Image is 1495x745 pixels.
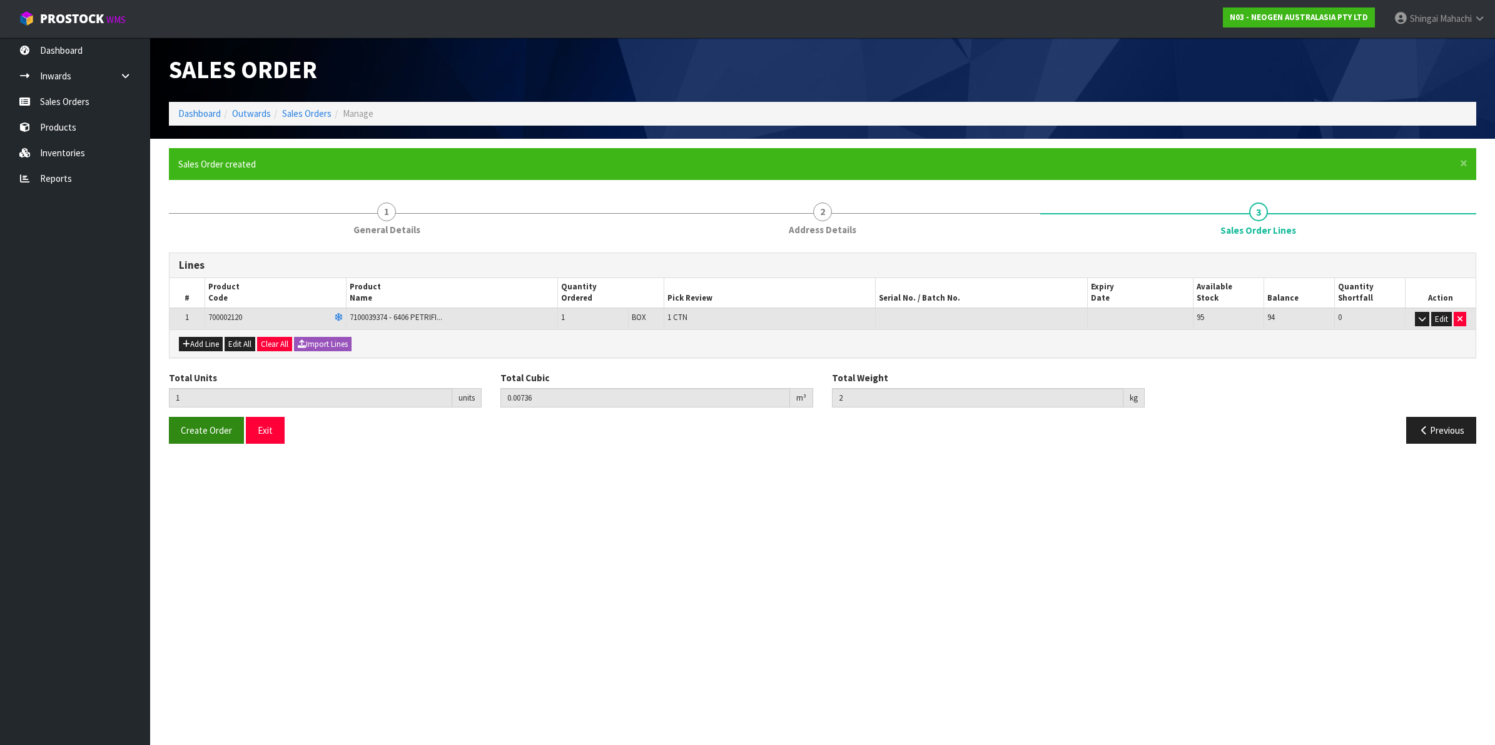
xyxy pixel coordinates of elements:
[1230,12,1368,22] strong: N03 - NEOGEN AUSTRALASIA PTY LTD
[1220,224,1296,237] span: Sales Order Lines
[1410,12,1438,24] span: Shingai
[350,312,442,322] span: 7100039374 - 6406 PETRIFI...
[500,388,790,407] input: Total Cubic
[343,107,373,119] span: Manage
[178,107,221,119] a: Dashboard
[169,371,217,384] label: Total Units
[1087,278,1193,308] th: Expiry Date
[500,371,549,384] label: Total Cubic
[169,243,1476,454] span: Sales Order Lines
[1460,154,1467,172] span: ×
[169,388,452,407] input: Total Units
[346,278,558,308] th: Product Name
[1440,12,1472,24] span: Mahachi
[558,278,664,308] th: Quantity Ordered
[185,312,189,322] span: 1
[257,337,292,352] button: Clear All
[832,371,888,384] label: Total Weight
[179,337,223,352] button: Add Line
[1267,312,1275,322] span: 94
[169,417,244,444] button: Create Order
[1197,312,1204,322] span: 95
[1406,417,1476,444] button: Previous
[813,202,832,221] span: 2
[106,14,126,26] small: WMS
[170,278,205,308] th: #
[561,312,565,322] span: 1
[1193,278,1264,308] th: Available Stock
[208,312,242,322] span: 700002120
[294,337,352,352] button: Import Lines
[232,107,271,119] a: Outwards
[1405,278,1476,308] th: Action
[40,11,104,27] span: ProStock
[1334,278,1405,308] th: Quantity Shortfall
[452,388,482,408] div: units
[353,223,420,236] span: General Details
[1123,388,1145,408] div: kg
[832,388,1123,407] input: Total Weight
[335,314,343,322] i: Frozen Goods
[246,417,285,444] button: Exit
[789,223,856,236] span: Address Details
[282,107,332,119] a: Sales Orders
[179,259,1466,271] h3: Lines
[1338,312,1342,322] span: 0
[178,158,256,170] span: Sales Order created
[632,312,646,322] span: BOX
[1249,202,1268,221] span: 3
[664,278,876,308] th: Pick Review
[1431,312,1452,327] button: Edit
[205,278,346,308] th: Product Code
[876,278,1088,308] th: Serial No. / Batch No.
[1264,278,1334,308] th: Balance
[181,424,232,436] span: Create Order
[790,388,813,408] div: m³
[377,202,396,221] span: 1
[225,337,255,352] button: Edit All
[667,312,687,322] span: 1 CTN
[19,11,34,26] img: cube-alt.png
[169,54,317,85] span: Sales Order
